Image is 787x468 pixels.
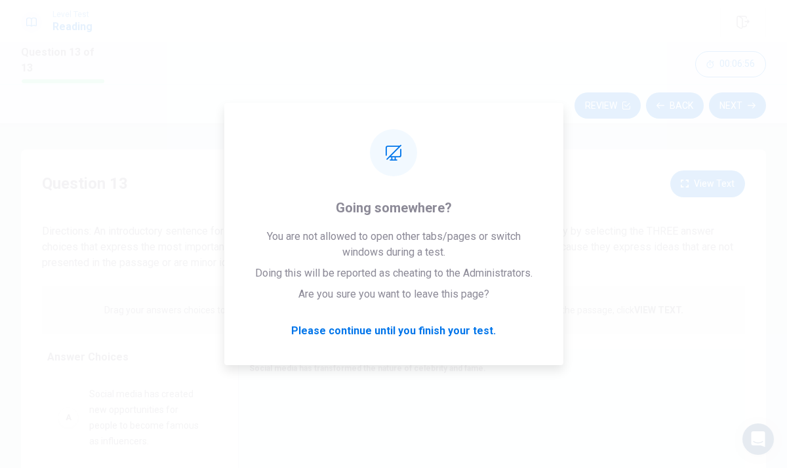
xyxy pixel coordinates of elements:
[42,173,128,194] h4: Question 13
[42,225,733,269] span: Directions: An introductory sentence for a brief summary of the passage is provided below. Comple...
[89,386,207,449] span: Social media has created new opportunities for people to become famous as influencers.
[742,423,774,455] div: Open Intercom Messenger
[575,92,641,119] button: Review
[47,351,129,363] span: Answer Choices
[646,92,704,119] button: Back
[709,92,766,119] button: Next
[58,407,79,428] div: A
[52,10,92,19] span: Level Test
[21,45,105,76] h1: Question 13 of 13
[317,256,474,269] strong: This question is worth 2 points.
[249,364,486,373] span: Social media has transformed the nature of celebrity and fame.
[719,59,755,69] span: 00:06:56
[695,51,766,77] button: 00:06:56
[52,19,92,35] h1: Reading
[104,305,683,315] p: Drag your answers choices to the spaces where they belong. To remove an answer choice, click on i...
[47,376,217,459] div: ASocial media has created new opportunities for people to become famous as influencers.
[634,305,683,315] strong: VIEW TEXT.
[670,170,745,197] button: View Text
